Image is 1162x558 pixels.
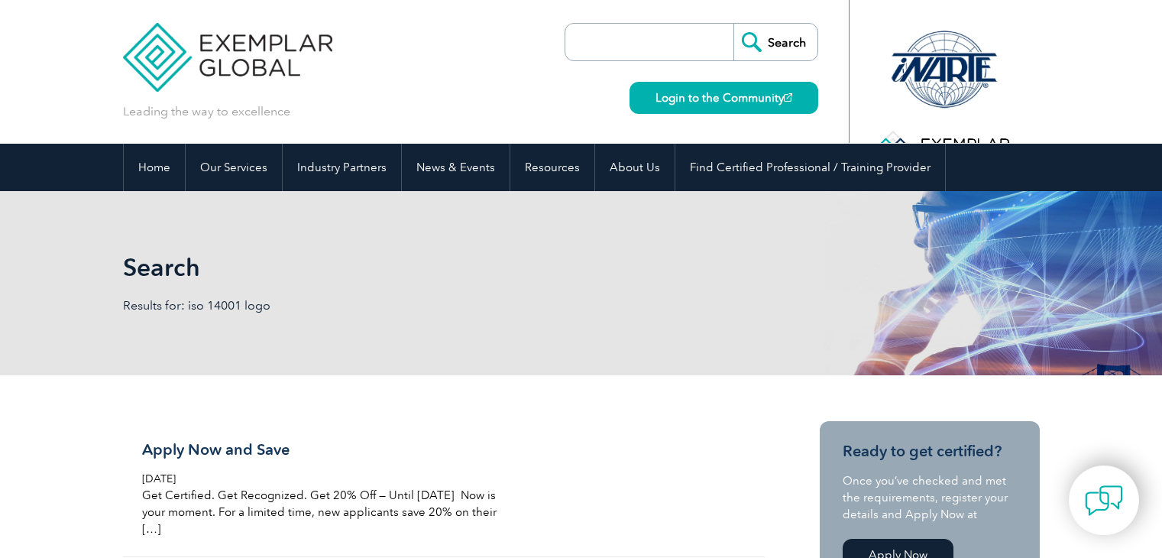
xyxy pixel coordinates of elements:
span: [DATE] [142,472,176,485]
a: Home [124,144,185,191]
a: Login to the Community [630,82,818,114]
h1: Search [123,252,710,282]
input: Search [733,24,817,60]
a: Our Services [186,144,282,191]
a: News & Events [402,144,510,191]
a: Find Certified Professional / Training Provider [675,144,945,191]
a: About Us [595,144,675,191]
h3: Ready to get certified? [843,442,1017,461]
p: Once you’ve checked and met the requirements, register your details and Apply Now at [843,472,1017,523]
a: Resources [510,144,594,191]
a: Industry Partners [283,144,401,191]
p: Get Certified. Get Recognized. Get 20% Off — Until [DATE] Now is your moment. For a limited time,... [142,487,504,537]
img: contact-chat.png [1085,482,1123,520]
p: Results for: iso 14001 logo [123,297,581,314]
p: Leading the way to excellence [123,103,290,120]
img: open_square.png [784,93,792,102]
h3: Apply Now and Save [142,440,504,459]
a: Apply Now and Save [DATE] Get Certified. Get Recognized. Get 20% Off — Until [DATE] Now is your m... [123,421,765,557]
